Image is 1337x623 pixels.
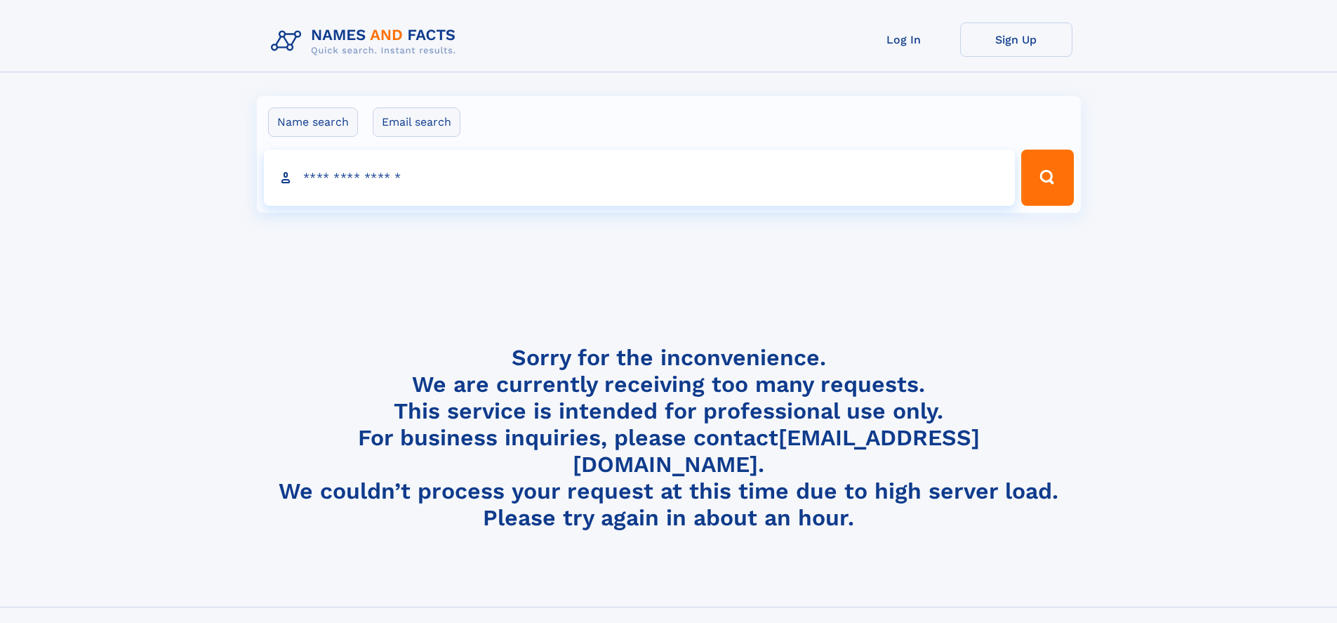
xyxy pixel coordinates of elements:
[373,107,460,137] label: Email search
[848,22,960,57] a: Log In
[960,22,1072,57] a: Sign Up
[264,150,1016,206] input: search input
[1021,150,1073,206] button: Search Button
[265,344,1072,532] h4: Sorry for the inconvenience. We are currently receiving too many requests. This service is intend...
[265,22,467,60] img: Logo Names and Facts
[268,107,358,137] label: Name search
[573,424,980,478] a: [EMAIL_ADDRESS][DOMAIN_NAME]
